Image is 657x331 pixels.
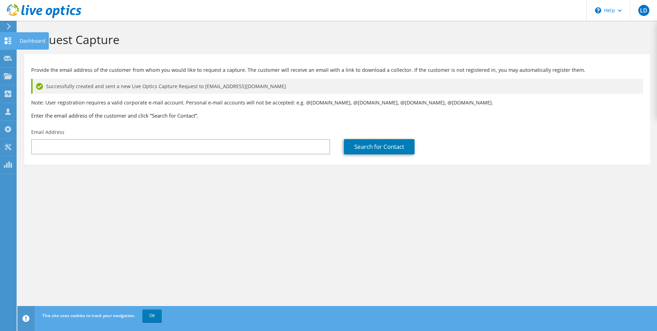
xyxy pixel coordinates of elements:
a: Search for Contact [344,139,415,154]
h1: Request Capture [28,32,643,47]
span: This site uses cookies to track your navigation. [42,313,135,319]
span: LD [638,5,649,16]
p: Note: User registration requires a valid corporate e-mail account. Personal e-mail accounts will ... [31,99,643,107]
span: Successfully created and sent a new Live Optics Capture Request to [EMAIL_ADDRESS][DOMAIN_NAME] [46,83,286,90]
svg: \n [595,7,601,14]
h3: Enter the email address of the customer and click “Search for Contact”. [31,112,643,119]
div: Dashboard [16,32,49,50]
p: Provide the email address of the customer from whom you would like to request a capture. The cust... [31,66,643,74]
label: Email Address [31,129,64,136]
a: OK [142,309,162,322]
